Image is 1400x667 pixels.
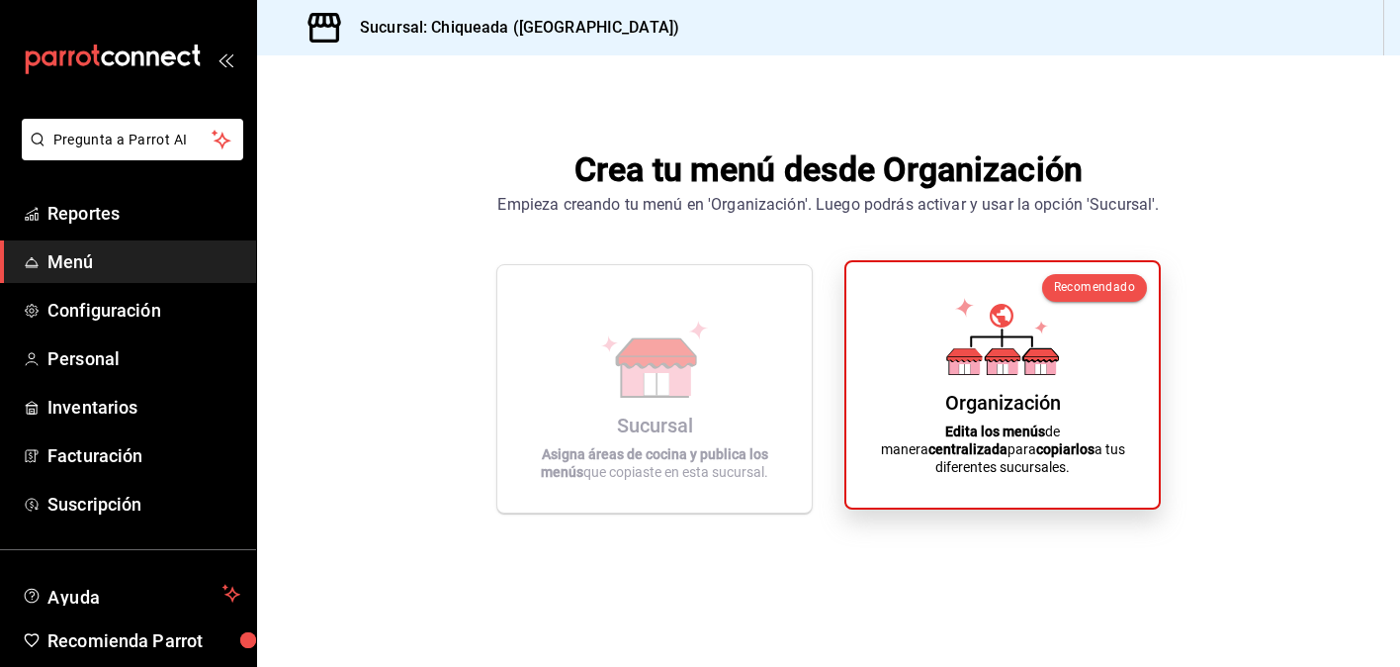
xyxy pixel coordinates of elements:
[47,582,215,606] span: Ayuda
[521,445,788,481] p: que copiaste en esta sucursal.
[344,16,679,40] h3: Sucursal: Chiqueada ([GEOGRAPHIC_DATA])
[617,414,693,437] div: Sucursal
[22,119,243,160] button: Pregunta a Parrot AI
[928,441,1007,457] strong: centralizada
[47,297,240,324] span: Configuración
[218,51,233,67] button: open_drawer_menu
[870,423,1135,476] p: de manera para a tus diferentes sucursales.
[14,143,243,164] a: Pregunta a Parrot AI
[47,248,240,275] span: Menú
[47,442,240,469] span: Facturación
[497,193,1159,217] div: Empieza creando tu menú en 'Organización'. Luego podrás activar y usar la opción 'Sucursal'.
[497,145,1159,193] h1: Crea tu menú desde Organización
[53,130,213,150] span: Pregunta a Parrot AI
[47,491,240,518] span: Suscripción
[1036,441,1094,457] strong: copiarlos
[541,446,768,480] strong: Asigna áreas de cocina y publica los menús
[47,394,240,421] span: Inventarios
[1054,280,1135,294] span: Recomendado
[945,424,1045,439] strong: Edita los menús
[47,345,240,372] span: Personal
[945,391,1061,415] div: Organización
[47,200,240,227] span: Reportes
[47,627,240,654] span: Recomienda Parrot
